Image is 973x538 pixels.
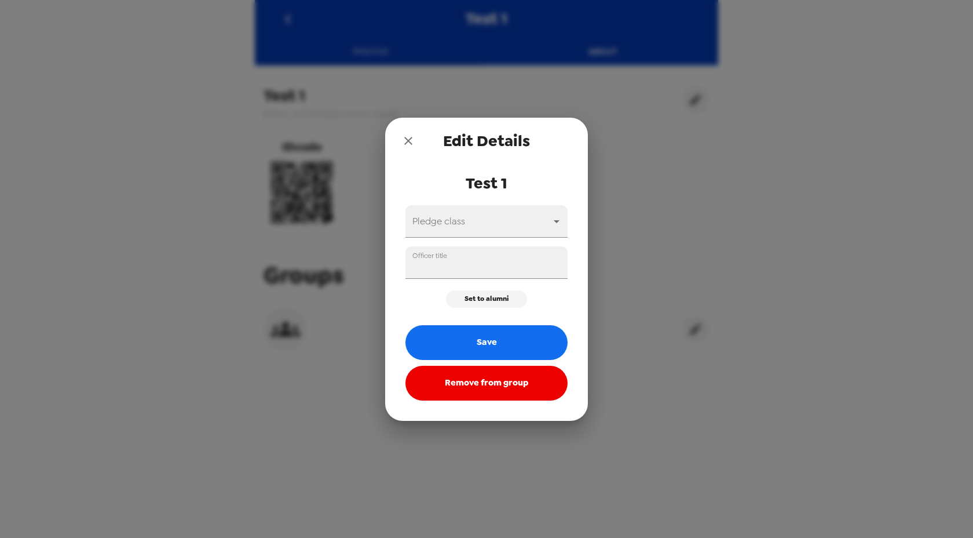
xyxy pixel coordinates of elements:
span: Edit Details [443,130,530,151]
label: Officer title [412,250,447,260]
button: Remove from group [405,366,568,401]
span: Test 1 [405,173,568,194]
button: Save [405,325,568,360]
button: close [397,129,420,152]
button: Set to alumni [446,290,527,308]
